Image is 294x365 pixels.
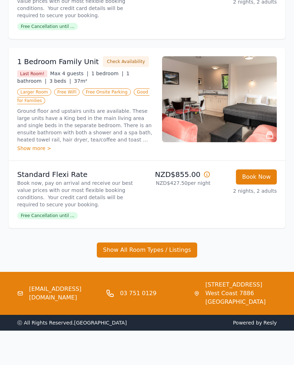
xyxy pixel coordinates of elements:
button: Check Availability [103,56,149,67]
h3: 1 Bedroom Family Unit [17,57,99,67]
a: 03 751 0129 [120,289,157,298]
button: Show All Room Types / Listings [97,242,197,258]
span: 1 bedroom | [91,71,124,76]
span: 37m² [74,78,87,84]
p: Book now, pay on arrival and receive our best value prices with our most flexible booking conditi... [17,179,144,208]
span: Free WiFi [54,88,80,96]
span: Powered by [150,319,277,326]
button: Book Now [236,169,277,184]
span: Larger Room [17,88,51,96]
a: [EMAIL_ADDRESS][DOMAIN_NAME] [29,285,100,302]
span: Free Onsite Parking [82,88,131,96]
p: NZD$855.00 [150,169,210,179]
span: Max 4 guests | [50,71,89,76]
p: 2 nights, 2 adults [216,187,277,194]
div: Show more > [17,145,153,152]
p: NZD$427.50 per night [150,179,210,187]
span: Free Cancellation until ... [17,212,78,219]
span: [STREET_ADDRESS] [205,280,277,289]
p: Standard Flexi Rate [17,169,144,179]
a: Resly [264,320,277,326]
span: 3 beds | [49,78,71,84]
span: ⓒ All Rights Reserved. [GEOGRAPHIC_DATA] [17,320,127,326]
p: Ground floor and upstairs units are available. These large units have a King bed in the main livi... [17,107,153,143]
span: Last Room! [17,70,47,77]
span: Free Cancellation until ... [17,23,78,30]
span: West Coast 7886 [GEOGRAPHIC_DATA] [205,289,277,306]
